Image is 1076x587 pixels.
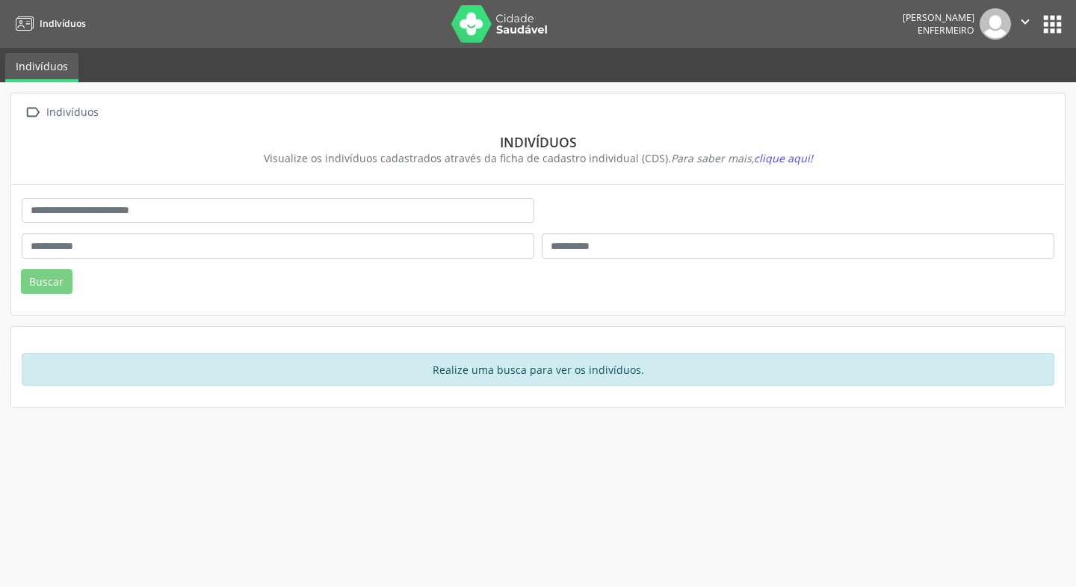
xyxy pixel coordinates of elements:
span: Indivíduos [40,17,86,30]
span: Enfermeiro [918,24,974,37]
div: [PERSON_NAME] [903,11,974,24]
a: Indivíduos [10,11,86,36]
button: apps [1039,11,1066,37]
div: Indivíduos [32,134,1044,150]
span: clique aqui! [754,151,813,165]
a: Indivíduos [5,53,78,82]
div: Indivíduos [43,102,101,123]
button: Buscar [21,269,72,295]
img: img [980,8,1011,40]
button:  [1011,8,1039,40]
i:  [1017,13,1033,30]
i:  [22,102,43,123]
div: Realize uma busca para ver os indivíduos. [22,353,1054,386]
i: Para saber mais, [671,151,813,165]
a:  Indivíduos [22,102,101,123]
div: Visualize os indivíduos cadastrados através da ficha de cadastro individual (CDS). [32,150,1044,166]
